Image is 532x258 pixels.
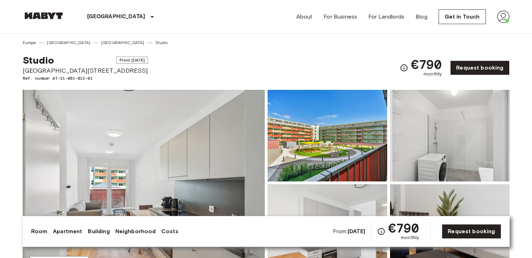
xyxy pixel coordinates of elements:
a: Costs [161,227,178,236]
img: Habyt [23,12,65,19]
img: Picture of unit AT-21-001-012-01 [390,90,510,181]
span: From: [333,228,366,235]
a: About [296,13,313,21]
span: €790 [411,58,442,71]
a: Request booking [442,224,501,239]
a: Europe [23,40,36,46]
a: [GEOGRAPHIC_DATA] [101,40,144,46]
a: Neighborhood [115,227,156,236]
a: For Business [324,13,357,21]
img: Picture of unit AT-21-001-012-01 [268,90,387,181]
span: Studio [23,54,54,66]
img: avatar [497,10,510,23]
a: [GEOGRAPHIC_DATA] [47,40,90,46]
a: Blog [416,13,427,21]
a: Room [31,227,48,236]
p: [GEOGRAPHIC_DATA] [87,13,146,21]
span: monthly [401,234,419,241]
svg: Check cost overview for full price breakdown. Please note that discounts apply to new joiners onl... [400,64,408,72]
span: monthly [424,71,442,78]
span: From [DATE] [116,57,148,64]
span: €790 [388,222,419,234]
a: Request booking [450,60,509,75]
a: Get in Touch [439,9,486,24]
a: For Landlords [368,13,404,21]
svg: Check cost overview for full price breakdown. Please note that discounts apply to new joiners onl... [377,227,385,236]
b: [DATE] [348,228,366,235]
a: Studio [155,40,168,46]
span: Ref. number AT-21-001-012-01 [23,75,148,81]
span: [GEOGRAPHIC_DATA][STREET_ADDRESS] [23,66,148,75]
a: Apartment [53,227,82,236]
a: Building [88,227,109,236]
